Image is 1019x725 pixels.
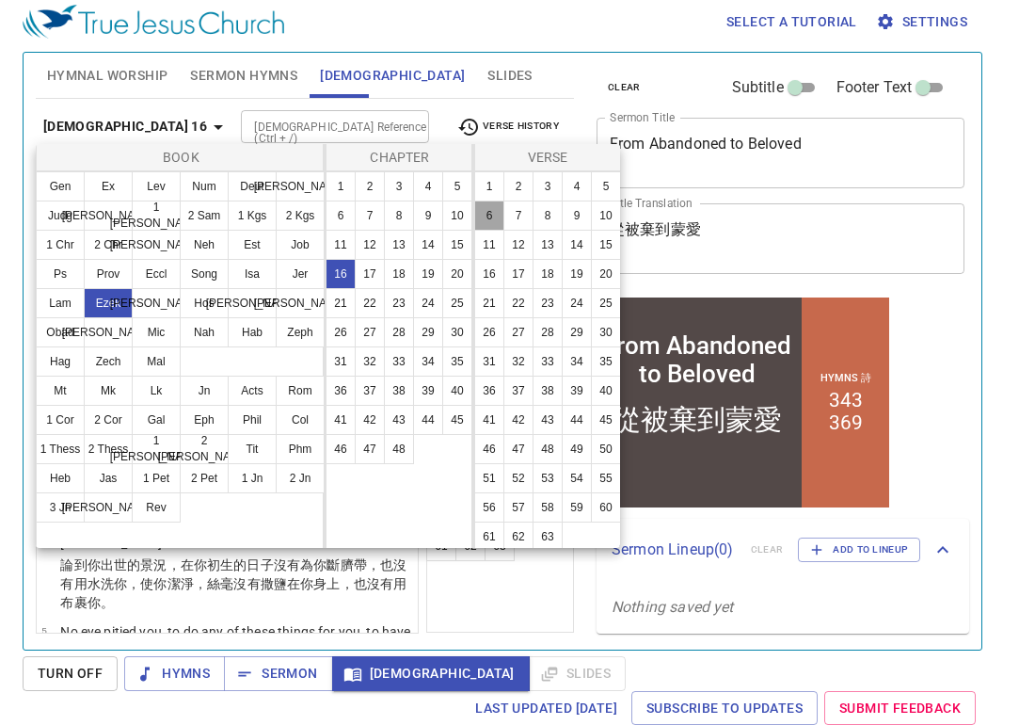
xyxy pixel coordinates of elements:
button: 6 [326,201,356,231]
button: 32 [503,346,533,377]
button: 53 [533,463,563,493]
button: [PERSON_NAME] [84,201,133,231]
button: [PERSON_NAME] [132,288,181,318]
button: 55 [591,463,621,493]
button: 18 [533,259,563,289]
button: 33 [384,346,414,377]
button: 2 [PERSON_NAME] [180,434,229,464]
button: 1 [326,171,356,201]
button: Jer [276,259,325,289]
div: From Abandoned to Beloved [8,38,209,94]
button: Lk [132,376,181,406]
button: [PERSON_NAME] [228,288,277,318]
button: 35 [591,346,621,377]
button: 15 [442,230,472,260]
button: 17 [503,259,533,289]
button: 1 Thess [36,434,85,464]
button: 25 [591,288,621,318]
button: 3 Jn [36,492,85,523]
button: 42 [355,405,385,435]
button: Est [228,230,277,260]
button: [PERSON_NAME] [84,492,133,523]
button: 19 [413,259,443,289]
button: Eph [180,405,229,435]
button: Isa [228,259,277,289]
button: Rom [276,376,325,406]
button: Lev [132,171,181,201]
button: 16 [474,259,504,289]
button: 37 [355,376,385,406]
button: Hag [36,346,85,377]
button: 24 [562,288,592,318]
button: Mal [132,346,181,377]
button: 2 Chr [84,230,133,260]
button: 29 [413,317,443,347]
button: 12 [355,230,385,260]
button: 57 [503,492,533,523]
button: 34 [413,346,443,377]
button: 61 [474,522,504,552]
button: 50 [591,434,621,464]
button: 21 [474,288,504,318]
button: 46 [474,434,504,464]
button: 23 [533,288,563,318]
button: 2 [503,171,533,201]
button: 45 [591,405,621,435]
button: Rev [132,492,181,523]
button: 51 [474,463,504,493]
button: 10 [442,201,472,231]
button: Lam [36,288,85,318]
button: 18 [384,259,414,289]
button: 44 [562,405,592,435]
button: 2 Jn [276,463,325,493]
button: 2 Pet [180,463,229,493]
button: 28 [533,317,563,347]
button: 15 [591,230,621,260]
button: 1 Jn [228,463,277,493]
button: Jas [84,463,133,493]
button: [PERSON_NAME] [276,171,325,201]
button: 1 [PERSON_NAME] [132,201,181,231]
button: 35 [442,346,472,377]
div: 從被棄到蒙愛 [24,107,193,146]
p: Verse [479,148,616,167]
p: Book [40,148,322,167]
button: 19 [562,259,592,289]
button: 54 [562,463,592,493]
button: 26 [474,317,504,347]
button: Neh [180,230,229,260]
button: 63 [533,522,563,552]
button: 2 Thess [84,434,133,464]
button: Col [276,405,325,435]
button: 2 Cor [84,405,133,435]
button: 28 [384,317,414,347]
button: 4 [413,171,443,201]
button: 8 [384,201,414,231]
button: 8 [533,201,563,231]
button: Jn [180,376,229,406]
button: 20 [591,259,621,289]
button: 7 [355,201,385,231]
button: 48 [533,434,563,464]
button: 52 [503,463,533,493]
button: 32 [355,346,385,377]
button: Phm [276,434,325,464]
button: 62 [503,522,533,552]
button: 4 [562,171,592,201]
button: 48 [384,434,414,464]
p: Hymns 詩 [231,77,282,91]
button: 60 [591,492,621,523]
button: Nah [180,317,229,347]
button: 14 [413,230,443,260]
button: 1 Kgs [228,201,277,231]
button: 20 [442,259,472,289]
button: 41 [326,405,356,435]
button: 26 [326,317,356,347]
button: 1 Cor [36,405,85,435]
button: 11 [474,230,504,260]
button: 47 [355,434,385,464]
button: 13 [384,230,414,260]
button: [PERSON_NAME] [132,230,181,260]
button: 5 [442,171,472,201]
button: [PERSON_NAME] [276,288,325,318]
